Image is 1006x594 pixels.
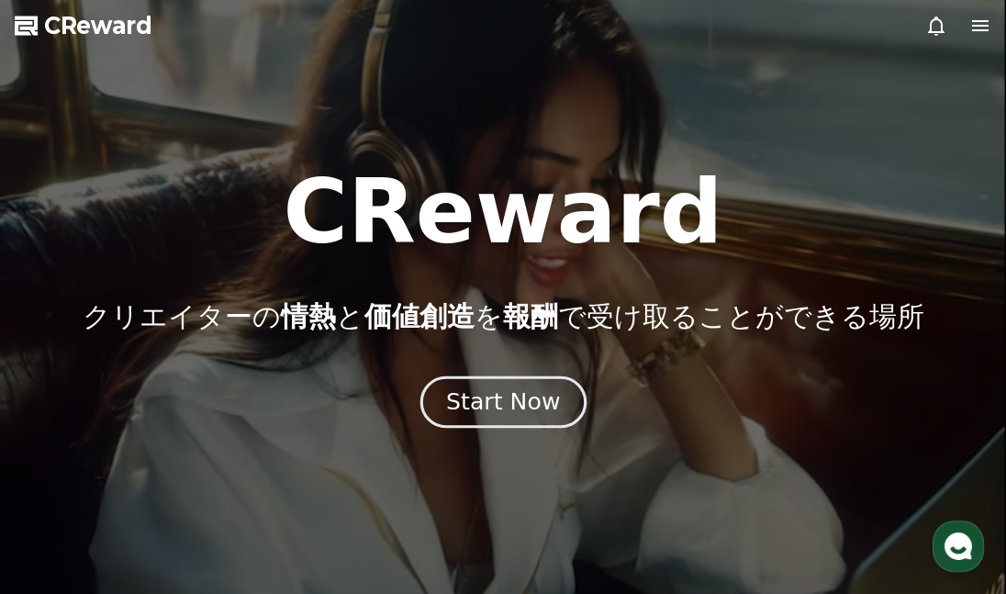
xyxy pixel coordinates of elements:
[152,470,207,485] span: Messages
[237,442,352,488] a: Settings
[503,300,558,332] span: 報酬
[283,168,722,256] h1: CReward
[44,11,152,40] span: CReward
[15,11,152,40] a: CReward
[6,442,121,488] a: Home
[47,469,79,484] span: Home
[419,375,586,428] button: Start Now
[281,300,336,332] span: 情熱
[446,387,560,418] div: Start Now
[121,442,237,488] a: Messages
[83,300,924,333] p: クリエイターの と を で受け取ることができる場所
[424,396,583,413] a: Start Now
[364,300,475,332] span: 価値創造
[272,469,317,484] span: Settings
